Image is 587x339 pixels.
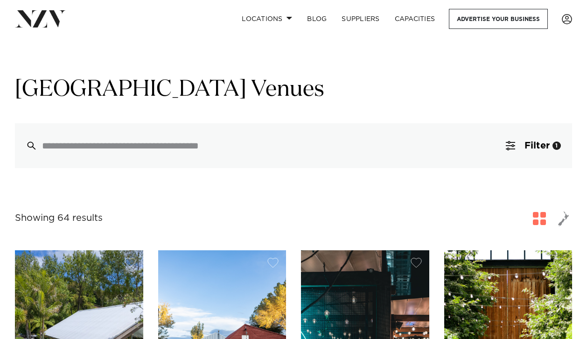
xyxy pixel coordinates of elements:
button: Filter1 [495,123,572,168]
div: 1 [552,141,561,150]
a: SUPPLIERS [334,9,387,29]
img: nzv-logo.png [15,10,66,27]
a: Locations [234,9,300,29]
a: BLOG [300,9,334,29]
span: Filter [524,141,550,150]
div: Showing 64 results [15,211,103,226]
a: Capacities [387,9,443,29]
a: Advertise your business [449,9,548,29]
h1: [GEOGRAPHIC_DATA] Venues [15,75,572,105]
